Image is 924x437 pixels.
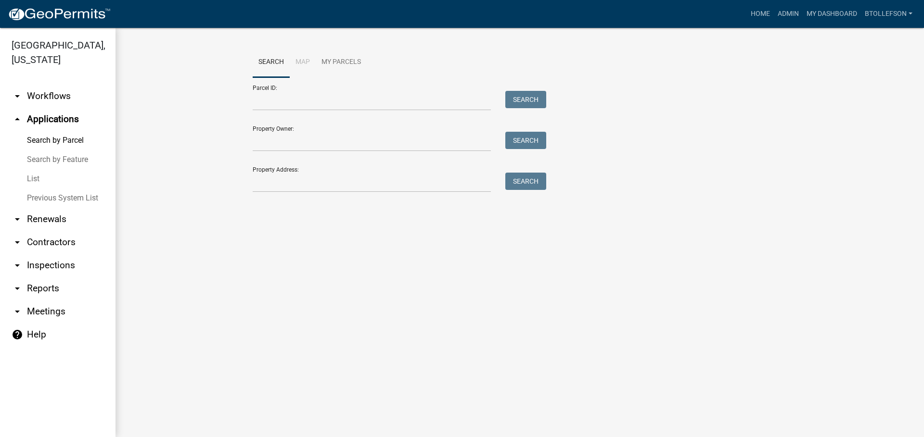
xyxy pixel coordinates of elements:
[12,306,23,317] i: arrow_drop_down
[316,47,367,78] a: My Parcels
[505,173,546,190] button: Search
[505,91,546,108] button: Search
[774,5,803,23] a: Admin
[12,113,23,125] i: arrow_drop_up
[12,329,23,340] i: help
[505,132,546,149] button: Search
[861,5,916,23] a: btollefson
[803,5,861,23] a: My Dashboard
[12,283,23,294] i: arrow_drop_down
[253,47,290,78] a: Search
[12,213,23,225] i: arrow_drop_down
[12,90,23,102] i: arrow_drop_down
[12,237,23,248] i: arrow_drop_down
[747,5,774,23] a: Home
[12,260,23,271] i: arrow_drop_down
